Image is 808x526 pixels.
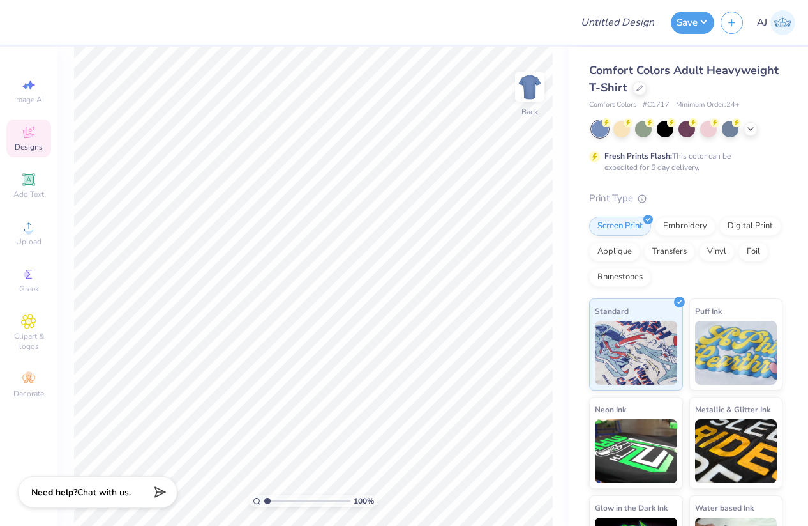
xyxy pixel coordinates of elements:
[695,403,770,416] span: Metallic & Glitter Ink
[589,217,651,236] div: Screen Print
[695,321,777,385] img: Puff Ink
[699,242,735,261] div: Vinyl
[757,15,767,30] span: AJ
[757,10,795,35] a: AJ
[671,12,714,34] button: Save
[589,100,636,111] span: Comfort Colors
[676,100,740,111] span: Minimum Order: 24 +
[589,242,640,261] div: Applique
[643,100,670,111] span: # C1717
[770,10,795,35] img: Armiel John Calzada
[644,242,695,261] div: Transfers
[354,495,374,507] span: 100 %
[19,284,39,294] span: Greek
[695,501,754,514] span: Water based Ink
[719,217,781,236] div: Digital Print
[16,236,41,247] span: Upload
[595,304,629,318] span: Standard
[604,151,672,161] strong: Fresh Prints Flash:
[595,321,677,385] img: Standard
[521,106,538,118] div: Back
[589,191,782,206] div: Print Type
[595,501,668,514] span: Glow in the Dark Ink
[604,150,761,173] div: This color can be expedited for 5 day delivery.
[571,10,664,35] input: Untitled Design
[517,74,542,100] img: Back
[13,189,44,199] span: Add Text
[589,268,651,287] div: Rhinestones
[15,142,43,152] span: Designs
[695,419,777,483] img: Metallic & Glitter Ink
[77,486,131,499] span: Chat with us.
[589,63,779,95] span: Comfort Colors Adult Heavyweight T-Shirt
[13,389,44,399] span: Decorate
[595,419,677,483] img: Neon Ink
[595,403,626,416] span: Neon Ink
[6,331,51,352] span: Clipart & logos
[738,242,768,261] div: Foil
[14,95,44,105] span: Image AI
[655,217,715,236] div: Embroidery
[31,486,77,499] strong: Need help?
[695,304,722,318] span: Puff Ink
